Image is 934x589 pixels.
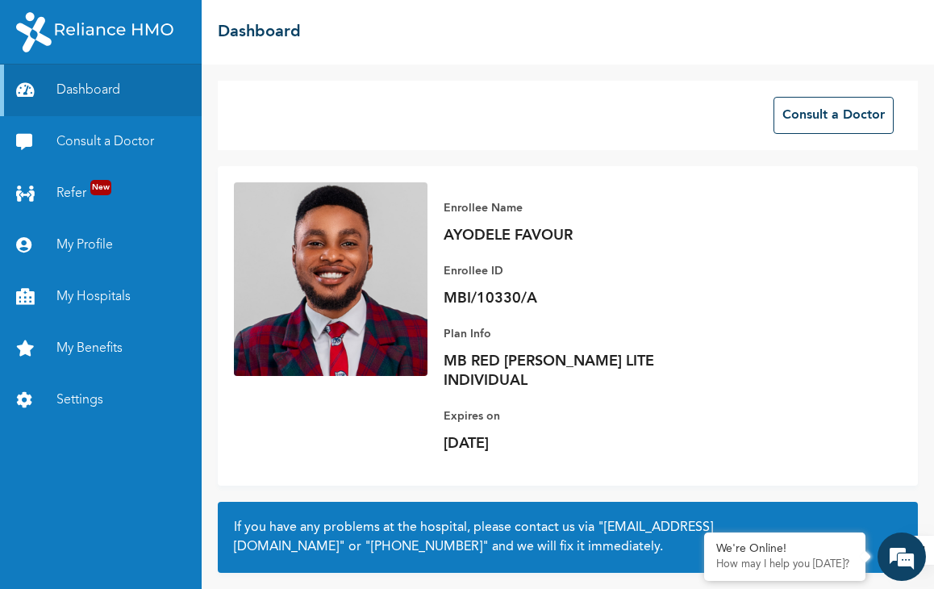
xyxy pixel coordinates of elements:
[16,12,173,52] img: RelianceHMO's Logo
[444,434,669,453] p: [DATE]
[444,261,669,281] p: Enrollee ID
[716,542,853,556] div: We're Online!
[444,352,669,391] p: MB RED [PERSON_NAME] LITE INDIVIDUAL
[365,541,489,553] a: "[PHONE_NUMBER]"
[234,182,427,376] img: Enrollee
[444,407,669,426] p: Expires on
[90,180,111,195] span: New
[444,198,669,218] p: Enrollee Name
[444,289,669,308] p: MBI/10330/A
[444,226,669,245] p: AYODELE FAVOUR
[234,518,902,557] h2: If you have any problems at the hospital, please contact us via or and we will fix it immediately.
[773,97,894,134] button: Consult a Doctor
[218,20,301,44] h2: Dashboard
[444,324,669,344] p: Plan Info
[716,558,853,571] p: How may I help you today?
